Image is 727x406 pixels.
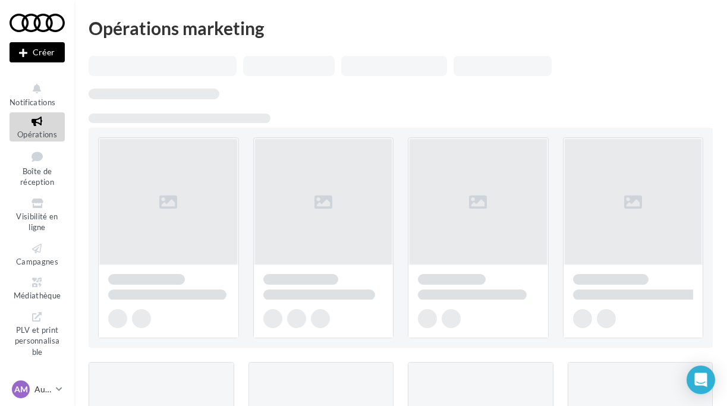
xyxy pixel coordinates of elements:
[16,212,58,232] span: Visibilité en ligne
[10,97,55,107] span: Notifications
[10,112,65,141] a: Opérations
[10,146,65,190] a: Boîte de réception
[14,291,61,300] span: Médiathèque
[15,323,60,357] span: PLV et print personnalisable
[10,273,65,303] a: Médiathèque
[34,383,51,395] p: Audi MONTROUGE
[10,42,65,62] div: Nouvelle campagne
[10,308,65,360] a: PLV et print personnalisable
[16,257,58,266] span: Campagnes
[14,383,28,395] span: AM
[10,378,65,401] a: AM Audi MONTROUGE
[10,194,65,235] a: Visibilité en ligne
[89,19,713,37] div: Opérations marketing
[17,130,57,139] span: Opérations
[687,366,715,394] div: Open Intercom Messenger
[20,166,54,187] span: Boîte de réception
[10,240,65,269] a: Campagnes
[10,42,65,62] button: Créer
